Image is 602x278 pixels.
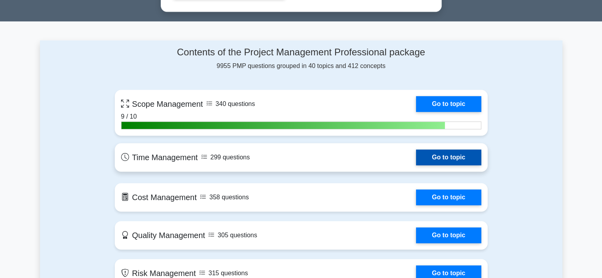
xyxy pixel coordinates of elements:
h4: Contents of the Project Management Professional package [115,47,488,58]
a: Go to topic [416,149,481,165]
div: 9955 PMP questions grouped in 40 topics and 412 concepts [115,47,488,71]
a: Go to topic [416,189,481,205]
a: Go to topic [416,96,481,112]
a: Go to topic [416,227,481,243]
